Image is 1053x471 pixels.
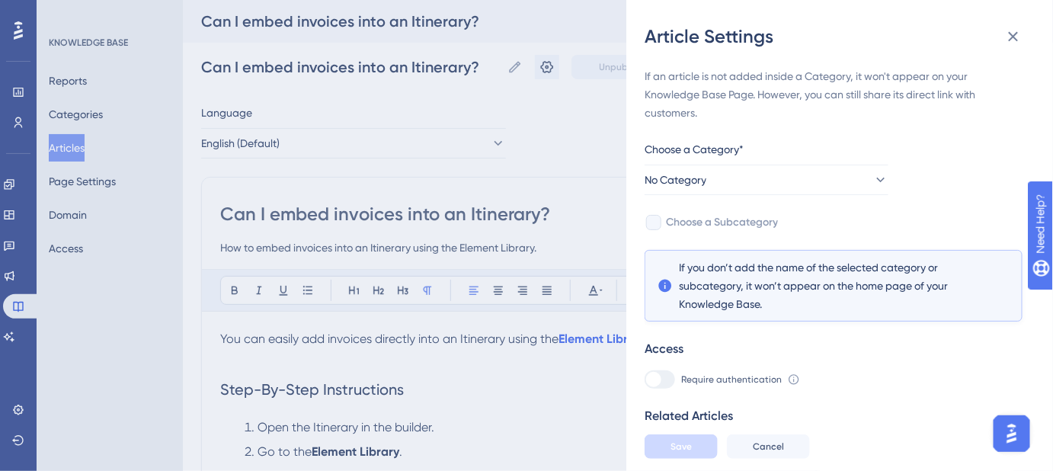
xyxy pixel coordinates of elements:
[645,165,888,195] button: No Category
[681,373,782,386] span: Require authentication
[645,24,1035,49] div: Article Settings
[645,140,744,159] span: Choose a Category*
[679,258,988,313] span: If you don’t add the name of the selected category or subcategory, it won’t appear on the home pa...
[989,411,1035,457] iframe: UserGuiding AI Assistant Launcher
[727,434,810,459] button: Cancel
[666,213,778,232] span: Choose a Subcategory
[36,4,95,22] span: Need Help?
[645,171,706,189] span: No Category
[645,340,683,358] div: Access
[671,441,692,453] span: Save
[645,407,733,425] div: Related Articles
[645,434,718,459] button: Save
[645,67,1023,122] div: If an article is not added inside a Category, it won't appear on your Knowledge Base Page. Howeve...
[753,441,784,453] span: Cancel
